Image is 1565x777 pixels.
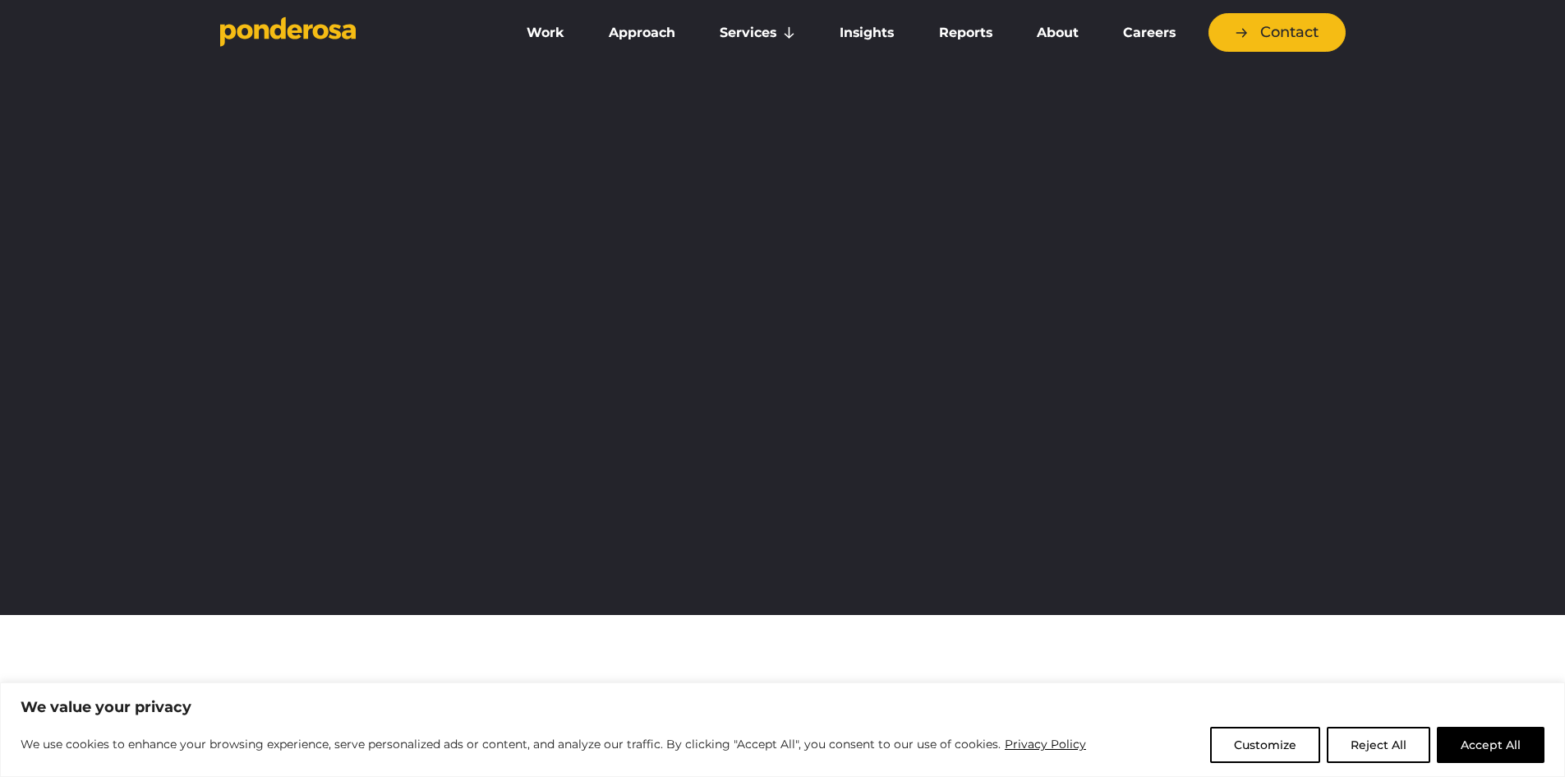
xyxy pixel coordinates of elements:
a: Reports [920,16,1011,50]
button: Reject All [1327,727,1430,763]
a: Careers [1104,16,1194,50]
a: Approach [590,16,694,50]
a: Services [701,16,814,50]
a: About [1018,16,1098,50]
a: Contact [1208,13,1346,52]
a: Insights [821,16,913,50]
a: Go to homepage [220,16,483,49]
p: We value your privacy [21,697,1544,717]
button: Customize [1210,727,1320,763]
p: We use cookies to enhance your browsing experience, serve personalized ads or content, and analyz... [21,734,1087,754]
a: Privacy Policy [1004,734,1087,754]
button: Accept All [1437,727,1544,763]
a: Work [508,16,583,50]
